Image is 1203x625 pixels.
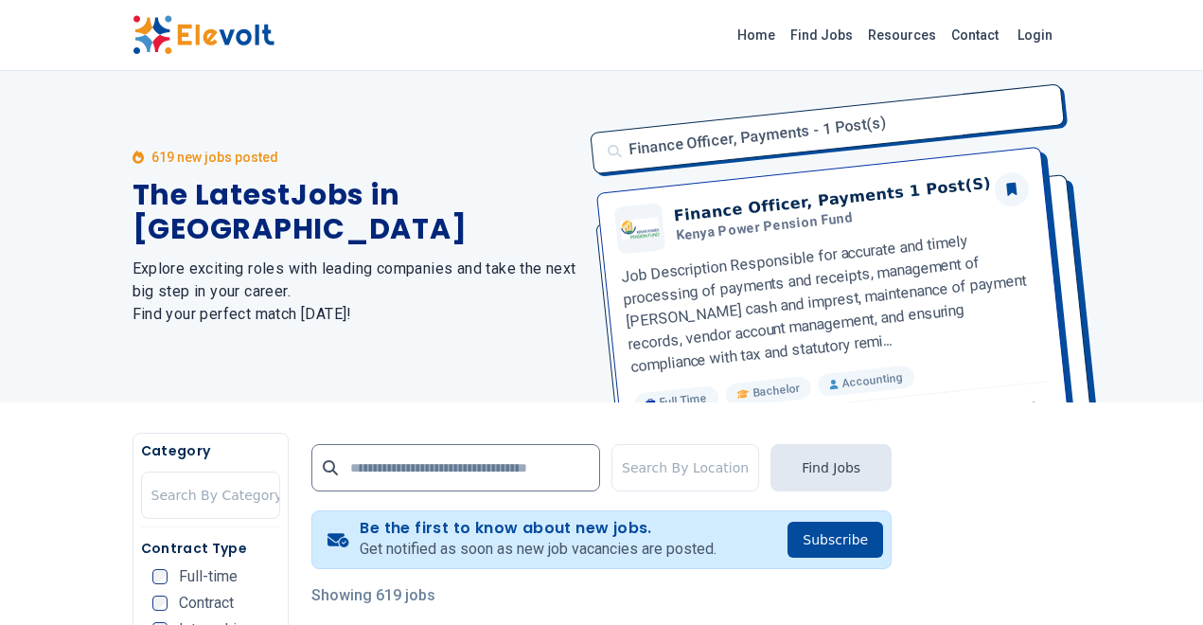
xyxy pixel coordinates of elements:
[1006,16,1064,54] a: Login
[133,258,579,326] h2: Explore exciting roles with leading companies and take the next big step in your career. Find you...
[783,20,860,50] a: Find Jobs
[944,20,1006,50] a: Contact
[311,584,892,607] p: Showing 619 jobs
[152,569,168,584] input: Full-time
[151,148,278,167] p: 619 new jobs posted
[179,596,234,611] span: Contract
[152,596,168,611] input: Contract
[141,539,280,558] h5: Contract Type
[787,522,883,558] button: Subscribe
[133,178,579,246] h1: The Latest Jobs in [GEOGRAPHIC_DATA]
[860,20,944,50] a: Resources
[179,569,238,584] span: Full-time
[360,519,716,538] h4: Be the first to know about new jobs.
[360,538,716,561] p: Get notified as soon as new job vacancies are posted.
[141,441,280,460] h5: Category
[133,15,274,55] img: Elevolt
[770,444,892,491] button: Find Jobs
[730,20,783,50] a: Home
